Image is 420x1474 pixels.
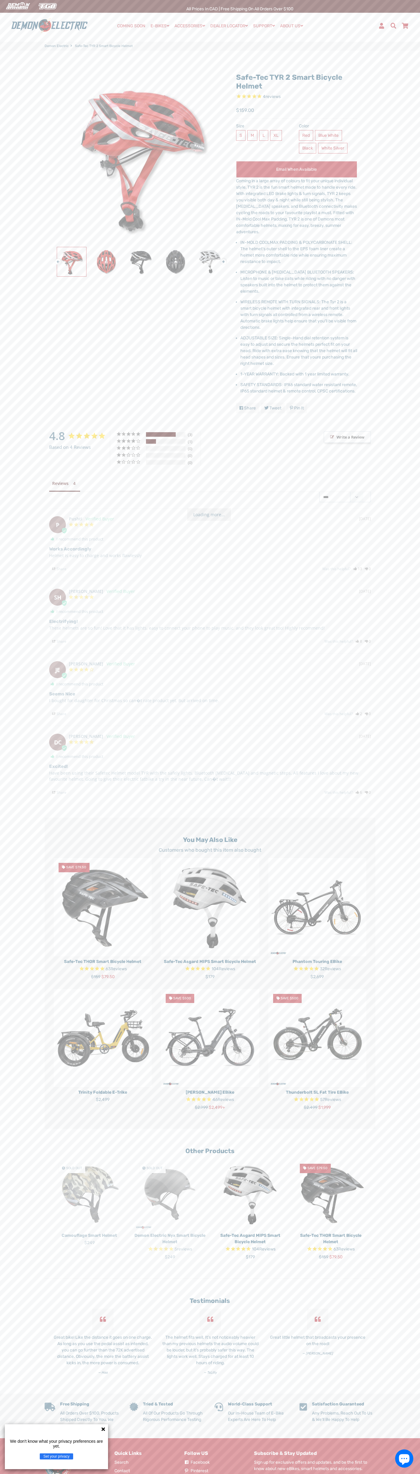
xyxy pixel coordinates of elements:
[69,733,103,739] strong: [PERSON_NAME]
[310,974,324,979] span: $2,699
[114,1459,129,1466] a: Search
[215,1159,286,1230] img: Safe-Tec Asgard MIPS Smart Bicycle Helmet - Demon Electric
[60,1410,120,1429] p: All Orders Over $100, Products Shipped Directly To You, We Cover The Cost
[236,130,246,141] label: S
[115,22,147,30] a: COMING SOON
[161,1370,259,1375] cite: TsLilly
[54,836,366,843] h2: You may also like
[51,754,371,760] div: I recommend this product
[165,1254,175,1260] span: $249
[40,1453,73,1459] button: Set your privacy
[359,516,371,522] div: [DATE]
[54,1230,125,1246] a: Camouflage Smart Helmet $249
[161,858,259,956] img: Safe-Tec Asgard MIPS Smart Bicycle Helmet - Demon Electric
[259,1247,276,1252] span: Reviews
[354,566,362,572] i: 13
[359,589,371,594] div: [DATE]
[268,1089,366,1095] p: Thunderbolt SL Fat Tire eBike
[299,123,357,129] label: Color
[186,6,293,12] span: All Prices in CAD | Free shipping on all orders over $100
[218,1097,234,1102] span: Reviews
[208,22,250,30] a: DEALER LOCATOR
[3,1,32,11] img: Demon Electric
[269,1334,367,1347] p: Great little helmet that broadcasts your presence on the road!
[322,566,371,572] div: Was this helpful?
[146,432,176,437] div: 75%
[116,438,145,443] div: 4 ★
[49,690,371,698] h3: Seems nice
[68,522,94,527] span: 5-Star Rating Review
[329,1254,343,1260] span: $79.50
[268,1096,366,1103] span: Rated 4.9 out of 5 stars 57 reviews
[219,966,235,971] span: Reviews
[236,123,294,129] label: Size
[356,790,362,795] a: Rate review as helpful
[365,639,371,644] i: 0
[49,638,69,644] span: Share
[114,1450,175,1456] h4: Quick Links
[205,974,215,979] span: $179
[268,858,366,956] img: Phantom Touring eBike - Demon Electric
[134,1159,205,1230] img: Demon Electric Nyx Smart Bicycle Helmet - Demon Electric
[49,789,69,796] span: Share
[54,1087,152,1103] a: Trinity Foldable E-Trike $2,499
[96,1097,110,1102] span: $2,499
[270,130,282,141] label: XL
[212,966,235,971] span: 104 reviews
[312,1402,375,1407] h5: Satisfaction Guaranteed
[356,639,362,644] i: 8
[161,247,190,276] img: Safe-Tec TYR 2 Smart Bicycle Helmet - Demon Electric
[356,639,362,644] a: Rate review as helpful
[49,589,66,606] div: SH
[49,545,371,553] h3: Works accordingly
[365,790,371,795] a: Rate review as not helpful
[57,247,86,276] img: Safe-Tec TYR 2 Smart Bicycle Helmet - Demon Electric
[51,681,371,687] div: I recommend this product
[92,247,121,276] img: Safe-Tec TYR 2 Smart Bicycle Helmet - Demon Electric
[51,609,371,615] div: I recommend this product
[268,989,366,1087] a: Thunderbolt SL Fat Tire eBike - Demon Electric Save $500
[240,372,349,377] span: 1-YEAR WARRANTY: Backed with 1 year limited warranty.
[228,1402,290,1407] h5: World-Class Support
[68,739,94,745] span: 5-Star Rating Review
[215,1246,286,1253] span: Rated 4.8 out of 5 stars 104 reviews
[68,594,94,600] span: 5-Star Rating Review
[91,974,100,979] span: $159
[315,130,342,141] label: Blue White
[295,1230,366,1260] a: Safe-Tec THOR Smart Bicycle Helmet Rated 4.7 out of 5 stars 63 reviews $159 $79.50
[54,1370,152,1375] cite: Haa
[269,1351,367,1356] cite: [PERSON_NAME]
[195,1105,208,1110] span: $2,999
[161,1089,259,1095] p: [PERSON_NAME] eBike
[356,711,362,716] a: Rate review as helpful
[266,94,281,99] span: reviews
[247,130,257,141] label: M
[54,966,152,973] span: Rated 4.7 out of 5 stars 63 reviews
[307,1166,327,1170] span: Save $79.50
[54,958,152,965] p: Safe-Tec THOR Smart Bicycle Helmet
[68,667,94,672] span: 4-Star Rating Review
[268,1087,366,1111] a: Thunderbolt SL Fat Tire eBike Rated 4.9 out of 5 stars 57 reviews $2,499 $1,999
[365,711,371,717] i: 0
[354,566,362,571] a: Rate review as helpful
[84,1240,95,1245] span: $249
[116,431,145,436] div: 5 ★
[146,432,185,437] div: 5-Star Ratings
[220,256,224,263] button: Next
[54,858,152,956] a: Safe-Tec THOR Smart Bicycle Helmet - Demon Electric Save $79.50
[49,444,91,451] span: Based on 4 Reviews
[184,1459,210,1466] a: Facebook
[365,639,371,644] a: Rate review as not helpful
[319,1254,328,1260] span: $159
[295,1159,366,1230] img: Safe-Tec THOR Smart Bicycle Helmet - Demon Electric
[126,247,155,276] img: Safe-Tec TYR 2 Smart Bicycle Helmet - Demon Electric
[143,1410,205,1423] p: All Of Our Products Go Through Rigorous Performance Testing
[54,1334,152,1366] p: Great bike! Like the distance it goes on one charge. As long as you use the pedal assist as inten...
[49,770,371,782] p: Have been using their Safetec Helmet model TYR with the safely lights. Bluetooth [MEDICAL_DATA] a...
[161,1087,259,1111] a: [PERSON_NAME] eBike Rated 4.6 out of 5 stars 46 reviews $2,999 $2,499+
[161,989,259,1087] a: Tronio Commuter eBike - Demon Electric Save $500
[186,439,199,444] div: 1
[54,846,366,854] p: Customers who bought this item also bought
[356,790,362,795] i: 6
[268,966,366,973] span: Rated 4.8 out of 5 stars 32 reviews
